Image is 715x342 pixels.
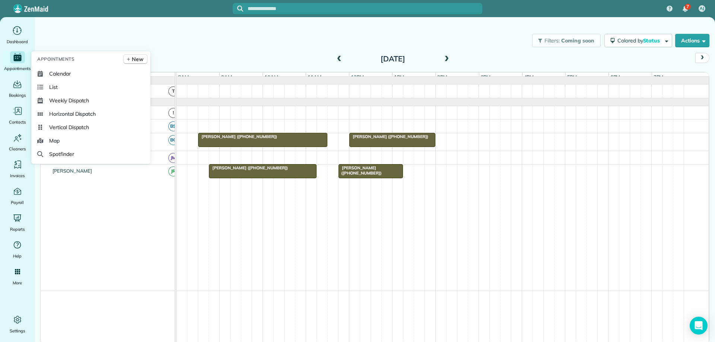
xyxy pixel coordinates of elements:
[3,185,32,206] a: Payroll
[3,51,32,72] a: Appointments
[522,74,536,80] span: 4pm
[123,54,147,64] a: New
[3,132,32,153] a: Cleaners
[237,6,243,12] svg: Focus search
[393,74,406,80] span: 1pm
[10,327,25,335] span: Settings
[346,55,439,63] h2: [DATE]
[604,34,672,47] button: Colored byStatus
[566,74,579,80] span: 5pm
[168,166,178,176] span: JR
[561,37,595,44] span: Coming soon
[675,34,709,47] button: Actions
[209,165,288,170] span: [PERSON_NAME] ([PHONE_NUMBER])
[3,25,32,45] a: Dashboard
[49,97,89,104] span: Weekly Dispatch
[37,55,74,63] span: Appointments
[34,147,147,161] a: Spotfinder
[49,137,60,144] span: Map
[34,134,147,147] a: Map
[168,108,178,118] span: !
[338,165,382,176] span: [PERSON_NAME] ([PHONE_NUMBER])
[544,37,560,44] span: Filters:
[677,1,693,17] div: 7 unread notifications
[34,107,147,121] a: Horizontal Dispatch
[34,67,147,80] a: Calendar
[349,134,429,139] span: [PERSON_NAME] ([PHONE_NUMBER])
[9,118,26,126] span: Contacts
[695,53,709,63] button: next
[49,83,58,91] span: List
[49,124,89,131] span: Vertical Dispatch
[690,317,708,335] div: Open Intercom Messenger
[263,74,280,80] span: 10am
[609,74,622,80] span: 6pm
[220,74,233,80] span: 9am
[479,74,492,80] span: 3pm
[652,74,665,80] span: 7pm
[13,279,22,287] span: More
[3,239,32,260] a: Help
[198,134,277,139] span: [PERSON_NAME] ([PHONE_NUMBER])
[3,314,32,335] a: Settings
[34,121,147,134] a: Vertical Dispatch
[349,74,365,80] span: 12pm
[168,153,178,163] span: JM
[34,80,147,94] a: List
[233,6,243,12] button: Focus search
[617,37,662,44] span: Colored by
[13,252,22,260] span: Help
[9,145,26,153] span: Cleaners
[11,199,24,206] span: Payroll
[168,135,178,145] span: BC
[51,168,94,174] span: [PERSON_NAME]
[4,65,31,72] span: Appointments
[34,94,147,107] a: Weekly Dispatch
[132,55,143,63] span: New
[49,150,74,158] span: Spotfinder
[306,74,323,80] span: 11am
[3,159,32,179] a: Invoices
[686,4,689,10] span: 7
[3,105,32,126] a: Contacts
[7,38,28,45] span: Dashboard
[436,74,449,80] span: 2pm
[177,74,190,80] span: 8am
[49,70,71,77] span: Calendar
[700,6,704,12] span: AJ
[9,92,26,99] span: Bookings
[3,78,32,99] a: Bookings
[643,37,661,44] span: Status
[168,121,178,131] span: BS
[3,212,32,233] a: Reports
[49,110,96,118] span: Horizontal Dispatch
[10,226,25,233] span: Reports
[10,172,25,179] span: Invoices
[168,86,178,96] span: T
